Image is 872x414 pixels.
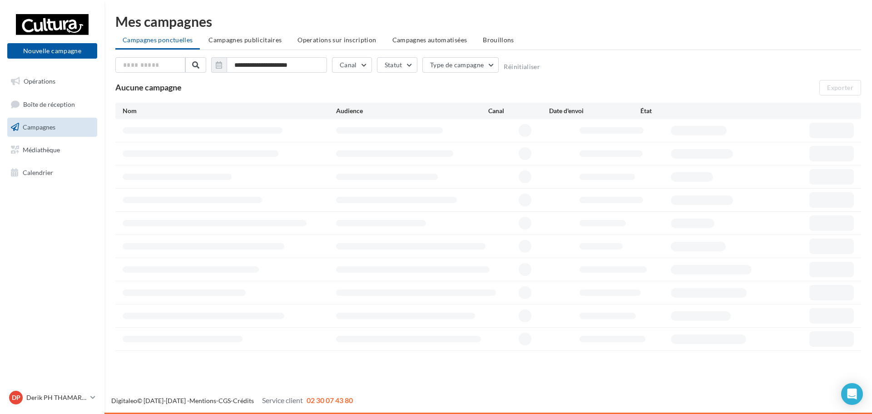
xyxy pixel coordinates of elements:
span: Service client [262,396,303,404]
div: Canal [488,106,549,115]
button: Canal [332,57,372,73]
a: Médiathèque [5,140,99,160]
button: Nouvelle campagne [7,43,97,59]
a: DP Derik PH THAMARET [7,389,97,406]
a: Digitaleo [111,397,137,404]
a: Opérations [5,72,99,91]
div: Audience [336,106,488,115]
span: 02 30 07 43 80 [307,396,353,404]
div: Open Intercom Messenger [841,383,863,405]
span: Calendrier [23,168,53,176]
span: Opérations [24,77,55,85]
a: Campagnes [5,118,99,137]
span: Boîte de réception [23,100,75,108]
a: CGS [218,397,231,404]
span: Campagnes automatisées [392,36,467,44]
button: Réinitialiser [504,63,540,70]
span: Brouillons [483,36,514,44]
div: État [640,106,732,115]
span: Operations sur inscription [297,36,376,44]
a: Mentions [189,397,216,404]
a: Calendrier [5,163,99,182]
span: © [DATE]-[DATE] - - - [111,397,353,404]
button: Exporter [819,80,861,95]
div: Nom [123,106,336,115]
a: Boîte de réception [5,95,99,114]
p: Derik PH THAMARET [26,393,87,402]
span: Campagnes [23,123,55,131]
a: Crédits [233,397,254,404]
span: Médiathèque [23,146,60,154]
span: Aucune campagne [115,82,182,92]
span: DP [12,393,20,402]
div: Date d'envoi [549,106,640,115]
button: Statut [377,57,417,73]
span: Campagnes publicitaires [208,36,282,44]
button: Type de campagne [422,57,499,73]
div: Mes campagnes [115,15,861,28]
